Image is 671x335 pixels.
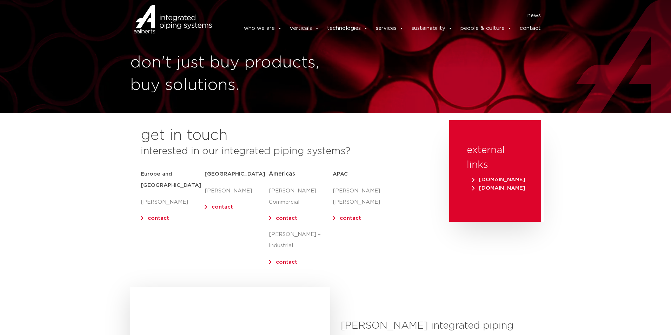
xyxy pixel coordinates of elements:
a: contact [520,21,541,35]
a: [DOMAIN_NAME] [470,177,527,182]
p: [PERSON_NAME] [141,197,205,208]
h5: APAC [333,169,397,180]
nav: Menu [222,10,541,21]
h1: don't just buy products, buy solutions. [130,52,332,97]
a: contact [276,260,297,265]
p: [PERSON_NAME] – Industrial [269,229,333,251]
a: [DOMAIN_NAME] [470,185,527,191]
strong: Europe and [GEOGRAPHIC_DATA] [141,171,201,188]
p: [PERSON_NAME] [PERSON_NAME] [333,185,397,208]
h3: external links [467,143,524,172]
a: people & culture [460,21,512,35]
span: Americas [269,171,295,177]
span: [DOMAIN_NAME] [472,177,525,182]
h2: get in touch [141,127,228,144]
a: contact [340,216,361,221]
h3: interested in our integrated piping systems? [141,144,432,159]
a: sustainability [412,21,453,35]
a: services [376,21,404,35]
p: [PERSON_NAME] [205,185,268,197]
h5: [GEOGRAPHIC_DATA] [205,169,268,180]
a: contact [276,216,297,221]
a: news [527,10,541,21]
span: [DOMAIN_NAME] [472,185,525,191]
p: [PERSON_NAME] – Commercial [269,185,333,208]
a: contact [212,204,233,210]
a: technologies [327,21,368,35]
a: verticals [290,21,319,35]
a: who we are [244,21,282,35]
a: contact [148,216,169,221]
